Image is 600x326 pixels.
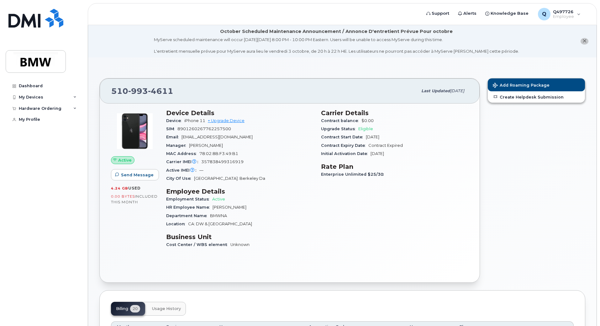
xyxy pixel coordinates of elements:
[177,126,231,131] span: 8901260267762257500
[210,213,227,218] span: BMWNA
[321,172,387,177] span: Enterprise Unlimited $25/30
[368,143,403,148] span: Contract Expired
[321,143,368,148] span: Contract Expiry Date
[194,176,265,181] span: [GEOGRAPHIC_DATA]: Berkeley Da
[166,222,188,226] span: Location
[421,88,450,93] span: Last updated
[152,306,181,311] span: Usage History
[488,91,585,103] a: Create Helpdesk Submission
[166,213,210,218] span: Department Name
[111,194,135,199] span: 0.00 Bytes
[220,28,453,35] div: October Scheduled Maintenance Announcement / Annonce D'entretient Prévue Pour octobre
[166,151,199,156] span: MAC Address
[371,151,384,156] span: [DATE]
[321,135,366,139] span: Contract Start Date
[201,159,244,164] span: 357838499316919
[166,159,201,164] span: Carrier IMEI
[189,143,223,148] span: [PERSON_NAME]
[166,233,313,241] h3: Business Unit
[166,188,313,195] h3: Employee Details
[188,222,252,226] span: CA: DW & [GEOGRAPHIC_DATA]
[118,157,132,163] span: Active
[111,86,173,96] span: 510
[488,78,585,91] button: Add Roaming Package
[366,135,379,139] span: [DATE]
[199,151,238,156] span: 78:02:8B:F3:49:B1
[199,168,203,173] span: —
[321,163,468,170] h3: Rate Plan
[230,242,250,247] span: Unknown
[111,169,159,180] button: Send Message
[166,205,213,210] span: HR Employee Name
[213,205,246,210] span: [PERSON_NAME]
[361,118,374,123] span: $0.00
[116,112,154,150] img: iPhone_11.jpg
[166,126,177,131] span: SIM
[111,186,128,190] span: 4.24 GB
[321,126,358,131] span: Upgrade Status
[148,86,173,96] span: 4611
[321,118,361,123] span: Contract balance
[184,118,205,123] span: iPhone 11
[166,118,184,123] span: Device
[166,168,199,173] span: Active IMEI
[166,197,212,201] span: Employment Status
[111,194,158,204] span: included this month
[358,126,373,131] span: Eligible
[321,151,371,156] span: Initial Activation Date
[182,135,253,139] span: [EMAIL_ADDRESS][DOMAIN_NAME]
[212,197,225,201] span: Active
[581,38,588,45] button: close notification
[166,135,182,139] span: Email
[154,37,519,54] div: MyServe scheduled maintenance will occur [DATE][DATE] 8:00 PM - 10:00 PM Eastern. Users will be u...
[321,109,468,117] h3: Carrier Details
[121,172,154,178] span: Send Message
[493,83,550,89] span: Add Roaming Package
[166,143,189,148] span: Manager
[450,88,464,93] span: [DATE]
[208,118,245,123] a: + Upgrade Device
[166,176,194,181] span: City Of Use
[128,186,141,190] span: used
[166,242,230,247] span: Cost Center / WBS element
[128,86,148,96] span: 993
[166,109,313,117] h3: Device Details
